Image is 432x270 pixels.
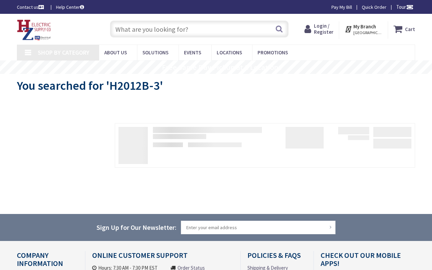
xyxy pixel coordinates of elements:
[110,21,289,37] input: What are you looking for?
[394,23,415,35] a: Cart
[217,49,242,56] span: Locations
[314,23,333,35] span: Login / Register
[17,20,51,40] img: HZ Electric Supply
[56,4,84,10] a: Help Center
[17,4,45,10] a: Contact us
[184,49,201,56] span: Events
[104,49,127,56] span: About Us
[142,49,168,56] span: Solutions
[162,64,282,71] rs-layer: Free Same Day Pickup at 8 Locations
[362,4,386,10] a: Quick Order
[353,23,376,30] strong: My Branch
[258,49,288,56] span: Promotions
[17,78,163,93] span: You searched for 'H2012B-3'
[396,4,413,10] span: Tour
[405,23,415,35] strong: Cart
[353,30,382,35] span: [GEOGRAPHIC_DATA], [GEOGRAPHIC_DATA]
[97,223,177,232] span: Sign Up for Our Newsletter:
[345,23,382,35] div: My Branch [GEOGRAPHIC_DATA], [GEOGRAPHIC_DATA]
[331,4,352,10] a: Pay My Bill
[304,23,333,35] a: Login / Register
[247,251,307,264] h4: Policies & FAQs
[38,49,89,56] span: Shop By Category
[181,221,335,234] input: Enter your email address
[92,251,234,264] h4: Online Customer Support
